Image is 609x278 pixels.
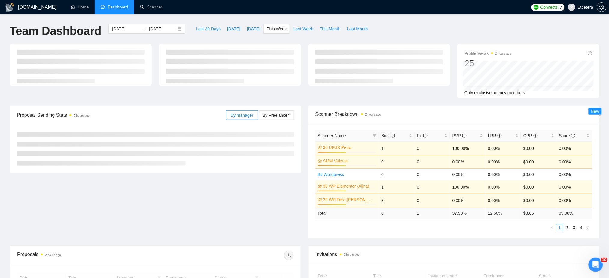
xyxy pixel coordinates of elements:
td: 0 [379,168,414,180]
td: 8 [379,207,414,219]
span: Scanner Name [318,133,346,138]
span: Scanner Breakdown [315,110,592,118]
td: $0.00 [521,168,556,180]
span: left [551,226,554,229]
a: 1 [556,224,563,231]
span: crown [318,198,322,202]
img: logo [5,3,14,12]
div: Proposals [17,251,155,260]
span: PVR [452,133,467,138]
span: filter [373,134,376,137]
a: 25 WP Dev ([PERSON_NAME] B) [323,196,376,203]
td: 0.00% [450,155,486,168]
time: 2 hours ago [365,113,381,116]
li: Previous Page [549,224,556,231]
span: By Freelancer [263,113,289,118]
td: 0.00% [486,180,521,194]
span: CPR [523,133,537,138]
td: 0.00% [557,141,592,155]
button: left [549,224,556,231]
td: 0.00% [450,194,486,207]
td: 1 [379,180,414,194]
img: upwork-logo.png [534,5,539,10]
button: This Month [316,24,344,34]
span: 10 [601,258,608,262]
td: $0.00 [521,194,556,207]
td: 37.50 % [450,207,486,219]
span: to [142,26,147,31]
span: Dashboard [108,5,128,10]
span: LRR [488,133,502,138]
span: info-circle [588,51,592,55]
td: 12.50 % [486,207,521,219]
span: 7 [560,4,562,11]
td: 0.00% [450,168,486,180]
td: 0 [415,180,450,194]
time: 2 hours ago [344,253,360,256]
td: 0.00% [557,155,592,168]
span: crown [318,145,322,150]
span: Last 30 Days [196,26,221,32]
td: $ 3.65 [521,207,556,219]
span: By manager [231,113,253,118]
td: $0.00 [521,155,556,168]
td: 0 [415,141,450,155]
time: 2 hours ago [495,52,511,55]
span: Bids [381,133,395,138]
span: filter [372,131,378,140]
span: [DATE] [247,26,260,32]
button: This Week [263,24,290,34]
span: info-circle [534,134,538,138]
a: SMM Valeriia [323,158,376,164]
a: 30 WP Elementor (Alina) [323,183,376,189]
li: 4 [578,224,585,231]
td: $0.00 [521,180,556,194]
button: Last Month [344,24,371,34]
span: right [587,226,590,229]
span: This Month [320,26,340,32]
td: 0.00% [557,180,592,194]
a: 3 [571,224,577,231]
span: New [591,109,599,114]
td: $0.00 [521,141,556,155]
span: Only exclusive agency members [464,90,525,95]
td: Total [315,207,379,219]
td: 0.00% [486,168,521,180]
li: 2 [563,224,571,231]
span: Score [559,133,575,138]
span: Last Week [293,26,313,32]
a: homeHome [71,5,89,10]
span: setting [597,5,606,10]
td: 0.00% [486,141,521,155]
td: 0 [415,155,450,168]
span: [DATE] [227,26,240,32]
td: 0.00% [486,194,521,207]
td: 0 [379,155,414,168]
span: Re [417,133,428,138]
span: Last Month [347,26,368,32]
div: 25 [464,58,511,69]
span: crown [318,159,322,163]
span: info-circle [498,134,502,138]
button: Last 30 Days [193,24,224,34]
td: 0.00% [557,168,592,180]
span: info-circle [391,134,395,138]
td: 0.00% [557,194,592,207]
td: 3 [379,194,414,207]
a: 2 [564,224,570,231]
button: Last Week [290,24,316,34]
td: 0.00% [486,155,521,168]
a: searchScanner [140,5,162,10]
td: 0 [415,194,450,207]
td: 100.00% [450,141,486,155]
td: 1 [379,141,414,155]
a: setting [597,5,607,10]
time: 2 hours ago [45,253,61,257]
span: info-circle [462,134,467,138]
li: Next Page [585,224,592,231]
span: Invitations [316,251,592,258]
span: crown [318,184,322,188]
td: 89.08 % [557,207,592,219]
span: Proposal Sending Stats [17,111,226,119]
